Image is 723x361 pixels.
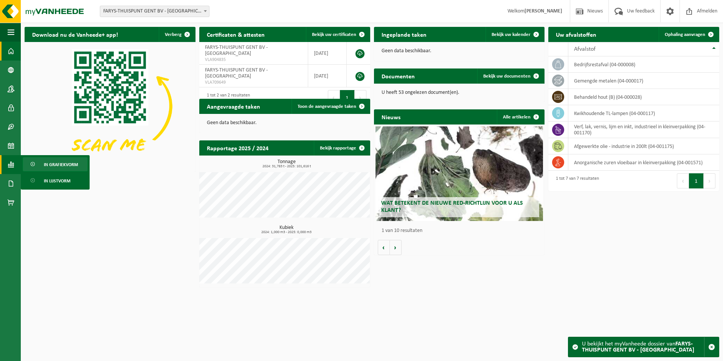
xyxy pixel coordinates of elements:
[689,173,704,188] button: 1
[355,90,366,105] button: Next
[292,99,369,114] a: Toon de aangevraagde taken
[308,65,346,87] td: [DATE]
[207,120,363,126] p: Geen data beschikbaar.
[524,8,562,14] strong: [PERSON_NAME]
[199,140,276,155] h2: Rapportage 2025 / 2024
[312,32,356,37] span: Bekijk uw certificaten
[44,157,78,172] span: In grafiekvorm
[552,173,599,189] div: 1 tot 7 van 7 resultaten
[205,67,268,79] span: FARYS-THUISPUNT GENT BV - [GEOGRAPHIC_DATA]
[382,48,537,54] p: Geen data beschikbaar.
[203,159,370,168] h3: Tonnage
[375,126,543,221] a: Wat betekent de nieuwe RED-richtlijn voor u als klant?
[381,200,523,213] span: Wat betekent de nieuwe RED-richtlijn voor u als klant?
[382,90,537,95] p: U heeft 53 ongelezen document(en).
[374,27,434,42] h2: Ingeplande taken
[100,6,209,17] span: FARYS-THUISPUNT GENT BV - MARIAKERKE
[497,109,544,124] a: Alle artikelen
[477,68,544,84] a: Bekijk uw documenten
[308,42,346,65] td: [DATE]
[548,27,604,42] h2: Uw afvalstoffen
[486,27,544,42] a: Bekijk uw kalender
[159,27,195,42] button: Verberg
[390,240,402,255] button: Volgende
[25,27,126,42] h2: Download nu de Vanheede+ app!
[23,157,88,171] a: In grafiekvorm
[568,138,719,154] td: afgewerkte olie - industrie in 200lt (04-001175)
[205,45,268,56] span: FARYS-THUISPUNT GENT BV - [GEOGRAPHIC_DATA]
[203,89,250,106] div: 1 tot 2 van 2 resultaten
[568,105,719,121] td: kwikhoudende TL-lampen (04-000117)
[340,90,355,105] button: 1
[165,32,182,37] span: Verberg
[199,99,268,114] h2: Aangevraagde taken
[23,173,88,188] a: In lijstvorm
[568,154,719,171] td: anorganische zuren vloeibaar in kleinverpakking (04-001571)
[328,90,340,105] button: Previous
[205,57,303,63] span: VLA904835
[199,27,272,42] h2: Certificaten & attesten
[483,74,531,79] span: Bekijk uw documenten
[203,230,370,234] span: 2024: 1,000 m3 - 2025: 0,000 m3
[374,109,408,124] h2: Nieuws
[306,27,369,42] a: Bekijk uw certificaten
[374,68,422,83] h2: Documenten
[568,73,719,89] td: gemengde metalen (04-000017)
[568,121,719,138] td: verf, lak, vernis, lijm en inkt, industrieel in kleinverpakking (04-001170)
[704,173,715,188] button: Next
[203,225,370,234] h3: Kubiek
[205,79,303,86] span: VLA709649
[665,32,705,37] span: Ophaling aanvragen
[677,173,689,188] button: Previous
[203,165,370,168] span: 2024: 31,783 t - 2025: 101,616 t
[378,240,390,255] button: Vorige
[314,140,369,156] a: Bekijk rapportage
[382,228,541,233] p: 1 van 10 resultaten
[492,32,531,37] span: Bekijk uw kalender
[574,46,596,52] span: Afvalstof
[568,89,719,105] td: behandeld hout (B) (04-000028)
[44,174,70,188] span: In lijstvorm
[582,341,694,353] strong: FARYS-THUISPUNT GENT BV - [GEOGRAPHIC_DATA]
[568,56,719,73] td: bedrijfsrestafval (04-000008)
[659,27,718,42] a: Ophaling aanvragen
[582,337,704,357] div: U bekijkt het myVanheede dossier van
[298,104,356,109] span: Toon de aangevraagde taken
[25,42,195,170] img: Download de VHEPlus App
